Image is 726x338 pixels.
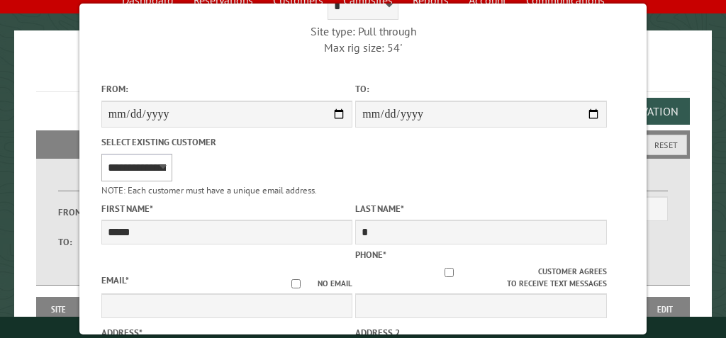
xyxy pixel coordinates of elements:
label: Email [101,274,129,286]
label: Last Name [355,202,607,215]
h2: Filters [36,130,690,157]
div: Max rig size: 54' [238,40,489,55]
label: No email [274,278,352,290]
label: Customer agrees to receive text messages [355,266,607,290]
label: Dates [58,175,207,191]
small: NOTE: Each customer must have a unique email address. [101,184,317,196]
label: From: [58,205,96,219]
label: Select existing customer [101,135,353,149]
label: To: [355,82,607,96]
h1: Reservations [36,53,690,92]
th: Edit [641,297,690,322]
label: From: [101,82,353,96]
div: Site type: Pull through [238,23,489,39]
input: Customer agrees to receive text messages [360,268,538,277]
input: No email [274,279,318,288]
th: Dates [74,297,189,322]
label: To: [58,235,96,249]
button: Reset [645,135,687,155]
label: Phone [355,249,386,261]
label: First Name [101,202,353,215]
th: Site [43,297,74,322]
